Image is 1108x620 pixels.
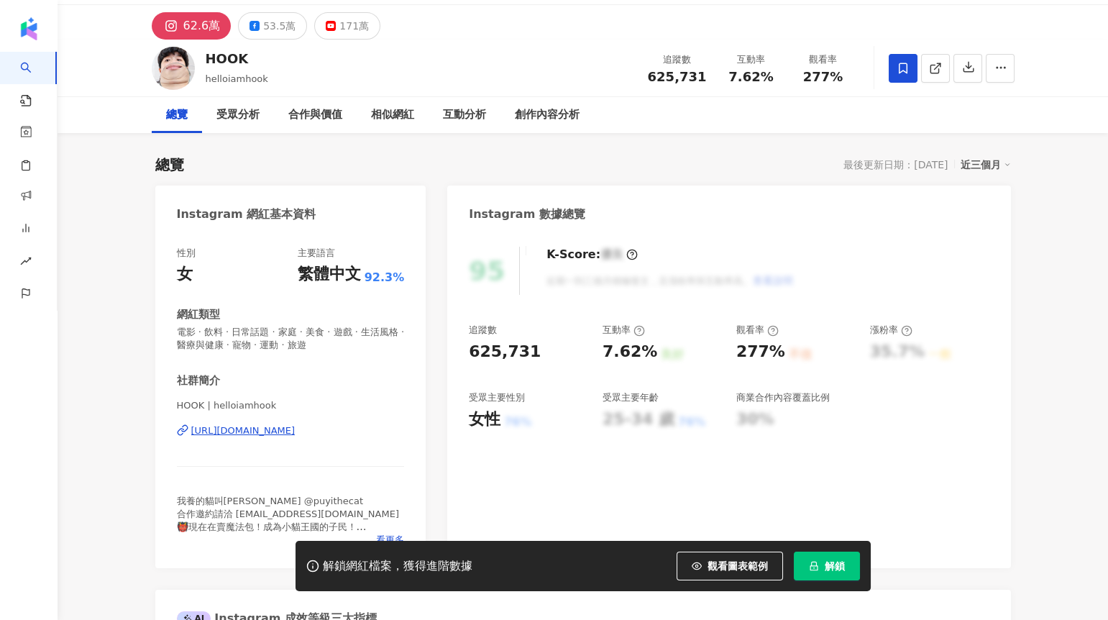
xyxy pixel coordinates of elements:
[177,326,405,352] span: 電影 · 飲料 · 日常話題 · 家庭 · 美食 · 遊戲 · 生活風格 · 醫療與健康 · 寵物 · 運動 · 旅遊
[736,324,779,337] div: 觀看率
[298,263,361,286] div: 繁體中文
[603,391,659,404] div: 受眾主要年齡
[155,155,184,175] div: 總覽
[183,16,221,36] div: 62.6萬
[469,206,585,222] div: Instagram 數據總覽
[238,12,307,40] button: 53.5萬
[870,324,912,337] div: 漲粉率
[216,106,260,124] div: 受眾分析
[339,16,369,36] div: 171萬
[825,560,845,572] span: 解鎖
[177,424,405,437] a: [URL][DOMAIN_NAME]
[166,106,188,124] div: 總覽
[648,69,707,84] span: 625,731
[648,53,707,67] div: 追蹤數
[515,106,580,124] div: 創作內容分析
[177,399,405,412] span: HOOK | helloiamhook
[469,391,525,404] div: 受眾主要性別
[20,247,32,279] span: rise
[961,155,1011,174] div: 近三個月
[177,496,403,572] span: 我養的貓叫[PERSON_NAME] @puyithecat 合作邀約請洽 [EMAIL_ADDRESS][DOMAIN_NAME] 👹現在在賣魔法包！成為小貓王國的子民！ 👹不會再出日曆了喔！...
[177,206,316,222] div: Instagram 網紅基本資料
[152,12,232,40] button: 62.6萬
[206,50,268,68] div: HOOK
[365,270,405,286] span: 92.3%
[603,324,645,337] div: 互動率
[298,247,335,260] div: 主要語言
[603,341,657,363] div: 7.62%
[736,341,785,363] div: 277%
[724,53,779,67] div: 互動率
[708,560,768,572] span: 觀看圖表範例
[546,247,638,263] div: K-Score :
[796,53,851,67] div: 觀看率
[191,424,296,437] div: [URL][DOMAIN_NAME]
[177,247,196,260] div: 性別
[443,106,486,124] div: 互動分析
[177,307,220,322] div: 網紅類型
[469,409,500,431] div: 女性
[288,106,342,124] div: 合作與價值
[728,70,773,84] span: 7.62%
[677,552,783,580] button: 觀看圖表範例
[314,12,380,40] button: 171萬
[809,561,819,571] span: lock
[843,159,948,170] div: 最後更新日期：[DATE]
[469,324,497,337] div: 追蹤數
[17,17,40,40] img: logo icon
[206,73,268,84] span: helloiamhook
[376,534,404,547] span: 看更多
[736,391,830,404] div: 商業合作內容覆蓋比例
[469,341,541,363] div: 625,731
[263,16,296,36] div: 53.5萬
[323,559,472,574] div: 解鎖網紅檔案，獲得進階數據
[803,70,843,84] span: 277%
[20,52,49,108] a: search
[794,552,860,580] button: 解鎖
[371,106,414,124] div: 相似網紅
[152,47,195,90] img: KOL Avatar
[177,263,193,286] div: 女
[177,373,220,388] div: 社群簡介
